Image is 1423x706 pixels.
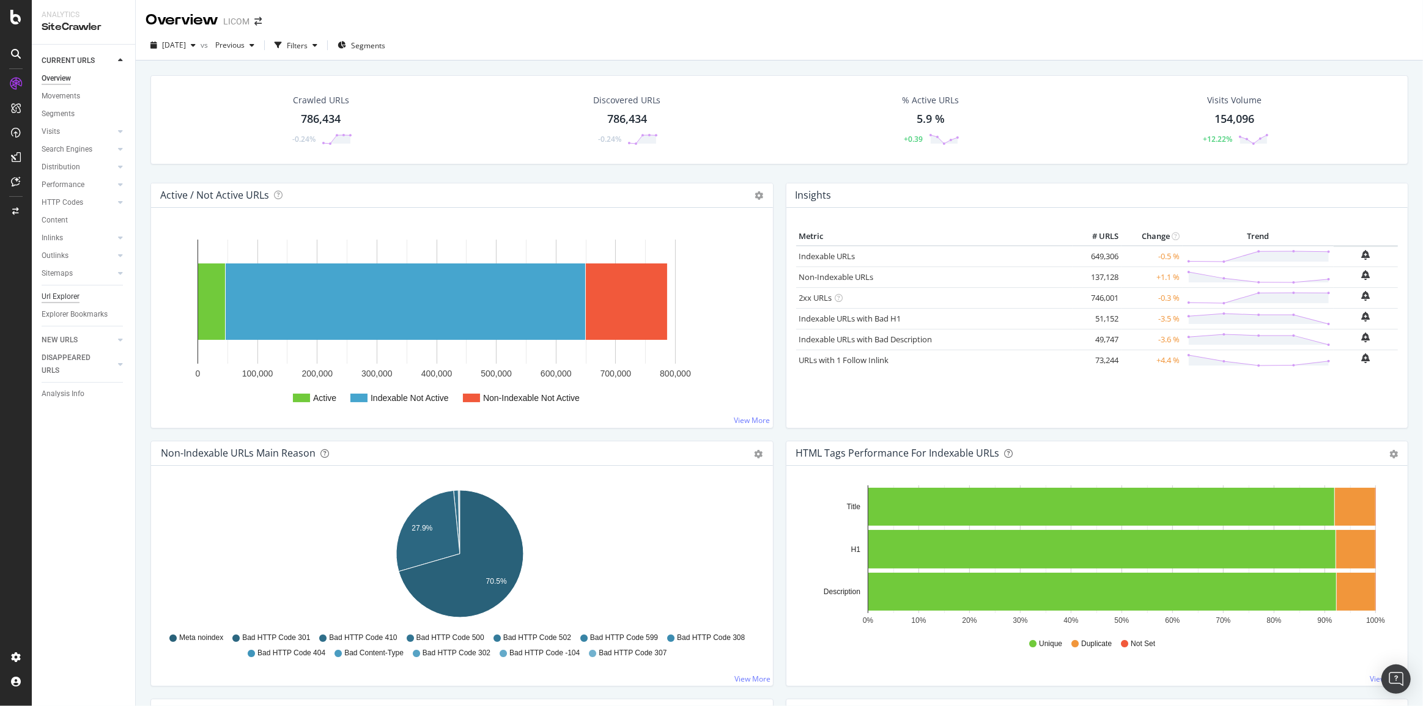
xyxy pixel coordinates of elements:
th: Metric [796,227,1073,246]
div: Explorer Bookmarks [42,308,108,321]
a: Indexable URLs with Bad Description [799,334,933,345]
div: bell-plus [1362,250,1370,260]
div: -0.24% [292,134,316,144]
span: Previous [210,40,245,50]
div: DISAPPEARED URLS [42,351,103,377]
a: Overview [42,72,127,85]
td: +1.1 % [1122,267,1183,287]
td: 49,747 [1073,329,1122,350]
div: Distribution [42,161,80,174]
th: Trend [1183,227,1334,246]
a: Analysis Info [42,388,127,400]
a: Url Explorer [42,290,127,303]
text: 200,000 [301,369,333,378]
td: 137,128 [1073,267,1122,287]
div: CURRENT URLS [42,54,95,67]
div: Non-Indexable URLs Main Reason [161,447,316,459]
div: bell-plus [1362,353,1370,363]
text: 60% [1165,616,1180,625]
span: Bad HTTP Code 308 [677,633,745,643]
a: HTTP Codes [42,196,114,209]
div: bell-plus [1362,270,1370,280]
div: +0.39 [904,134,923,144]
div: A chart. [161,227,759,418]
a: Explorer Bookmarks [42,308,127,321]
span: Bad HTTP Code 404 [257,648,325,658]
a: DISAPPEARED URLS [42,351,114,377]
td: -3.6 % [1122,329,1183,350]
th: # URLS [1073,227,1122,246]
text: Non-Indexable Not Active [483,393,580,403]
a: View More [734,415,771,425]
div: Discovered URLs [593,94,661,106]
text: 500,000 [481,369,512,378]
svg: A chart. [161,485,759,627]
div: 786,434 [301,111,341,127]
span: 2025 Aug. 29th [162,40,186,50]
h4: Insights [796,187,832,204]
div: Open Intercom Messenger [1381,664,1411,694]
div: 5.9 % [917,111,945,127]
text: 700,000 [601,369,632,378]
th: Change [1122,227,1183,246]
span: Segments [351,40,385,51]
span: Bad HTTP Code 301 [242,633,310,643]
div: gear [755,450,763,458]
span: Not Set [1131,639,1155,649]
text: H1 [851,545,860,554]
a: Sitemaps [42,267,114,280]
text: 40% [1063,616,1078,625]
text: 20% [962,616,977,625]
text: 90% [1317,616,1332,625]
text: 600,000 [541,369,572,378]
div: Search Engines [42,143,92,156]
text: 100% [1366,616,1385,625]
div: HTML Tags Performance for Indexable URLs [796,447,1000,459]
a: Outlinks [42,249,114,262]
div: % Active URLs [902,94,959,106]
div: Analysis Info [42,388,84,400]
div: SiteCrawler [42,20,125,34]
span: Bad HTTP Code 599 [590,633,658,643]
text: 70.5% [486,577,507,586]
a: Distribution [42,161,114,174]
div: NEW URLS [42,334,78,347]
a: Indexable URLs with Bad H1 [799,313,901,324]
div: 786,434 [607,111,647,127]
a: Segments [42,108,127,120]
span: Bad HTTP Code 302 [423,648,490,658]
text: Indexable Not Active [371,393,449,403]
a: CURRENT URLS [42,54,114,67]
span: Bad HTTP Code 502 [503,633,571,643]
text: 0% [862,616,873,625]
div: Crawled URLs [293,94,349,106]
span: Bad HTTP Code 410 [329,633,397,643]
span: Bad HTTP Code 500 [416,633,484,643]
div: Overview [42,72,71,85]
a: NEW URLS [42,334,114,347]
div: Filters [287,40,308,51]
td: 649,306 [1073,246,1122,267]
text: Active [313,393,336,403]
a: View More [735,674,771,684]
span: vs [201,40,210,50]
div: LICOM [223,15,249,28]
td: -3.5 % [1122,308,1183,329]
a: Performance [42,178,114,191]
span: Meta noindex [179,633,223,643]
div: Inlinks [42,232,63,245]
div: bell-plus [1362,291,1370,301]
a: URLs with 1 Follow Inlink [799,355,889,366]
i: Options [755,191,764,200]
div: Visits Volume [1208,94,1262,106]
td: 746,001 [1073,287,1122,308]
h4: Active / Not Active URLs [160,187,269,204]
button: [DATE] [146,35,201,55]
button: Filters [270,35,322,55]
div: arrow-right-arrow-left [254,17,262,26]
div: Outlinks [42,249,68,262]
div: Analytics [42,10,125,20]
td: 51,152 [1073,308,1122,329]
span: Duplicate [1081,639,1112,649]
div: Visits [42,125,60,138]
